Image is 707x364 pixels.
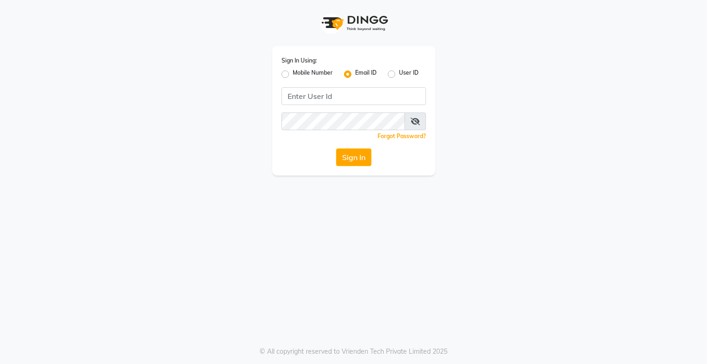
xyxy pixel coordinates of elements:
a: Forgot Password? [378,133,426,140]
label: Mobile Number [293,69,333,80]
label: Sign In Using: [281,56,317,65]
img: logo1.svg [316,9,391,37]
input: Username [281,112,405,130]
button: Sign In [336,148,371,166]
label: User ID [399,69,419,80]
input: Username [281,87,426,105]
label: Email ID [355,69,377,80]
